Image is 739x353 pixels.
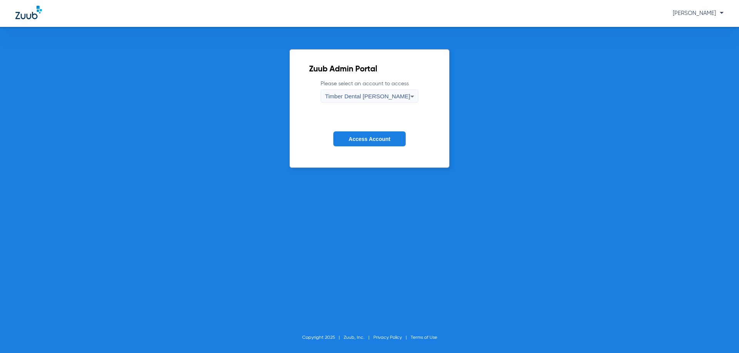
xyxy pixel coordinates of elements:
iframe: Chat Widget [701,316,739,353]
button: Access Account [333,131,406,146]
span: Timber Dental [PERSON_NAME] [325,93,410,99]
span: Access Account [349,136,390,142]
a: Terms of Use [411,335,437,340]
li: Copyright 2025 [302,334,344,341]
img: Zuub Logo [15,6,42,19]
a: Privacy Policy [373,335,402,340]
h2: Zuub Admin Portal [309,66,430,73]
li: Zuub, Inc. [344,334,373,341]
label: Please select an account to access [321,80,418,103]
span: [PERSON_NAME] [673,10,724,16]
